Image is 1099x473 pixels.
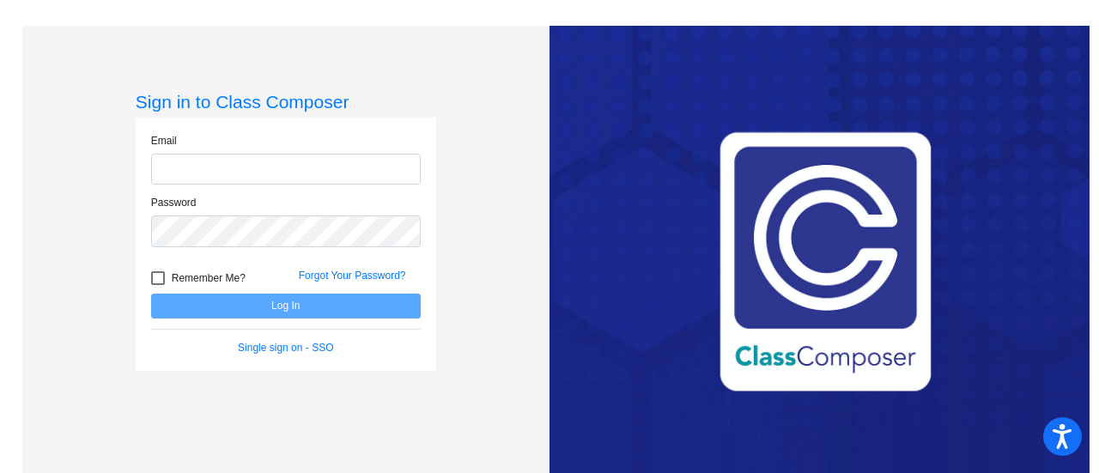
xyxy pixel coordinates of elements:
[299,270,406,282] a: Forgot Your Password?
[136,91,436,112] h3: Sign in to Class Composer
[151,294,421,318] button: Log In
[151,195,197,210] label: Password
[238,342,333,354] a: Single sign on - SSO
[151,133,177,149] label: Email
[172,268,246,288] span: Remember Me?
